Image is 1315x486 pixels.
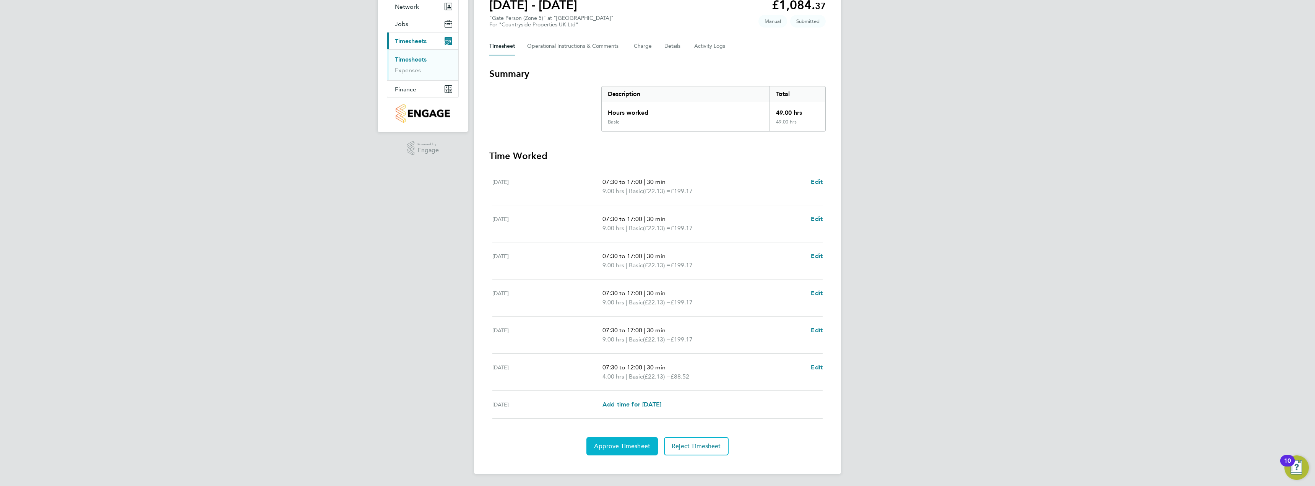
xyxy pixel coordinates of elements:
[602,364,642,371] span: 07:30 to 12:00
[629,335,643,344] span: Basic
[647,364,666,371] span: 30 min
[395,56,427,63] a: Timesheets
[602,262,624,269] span: 9.00 hrs
[643,373,670,380] span: (£22.13) =
[670,299,693,306] span: £199.17
[811,215,823,224] a: Edit
[395,67,421,74] a: Expenses
[417,141,439,148] span: Powered by
[644,364,645,371] span: |
[489,15,614,28] div: "Gate Person (Zone 5)" at "[GEOGRAPHIC_DATA]"
[387,81,458,98] button: Finance
[626,262,627,269] span: |
[594,442,650,450] span: Approve Timesheet
[602,289,642,297] span: 07:30 to 17:00
[387,33,458,49] button: Timesheets
[1284,461,1291,471] div: 10
[643,224,670,232] span: (£22.13) =
[527,37,622,55] button: Operational Instructions & Comments
[629,224,643,233] span: Basic
[626,299,627,306] span: |
[670,336,693,343] span: £199.17
[672,442,721,450] span: Reject Timesheet
[647,289,666,297] span: 30 min
[647,252,666,260] span: 30 min
[670,262,693,269] span: £199.17
[811,178,823,185] span: Edit
[602,215,642,223] span: 07:30 to 17:00
[811,215,823,223] span: Edit
[602,252,642,260] span: 07:30 to 17:00
[608,119,619,125] div: Basic
[602,187,624,195] span: 9.00 hrs
[395,86,416,93] span: Finance
[492,215,602,233] div: [DATE]
[417,147,439,154] span: Engage
[815,0,826,11] span: 37
[811,327,823,334] span: Edit
[770,86,825,102] div: Total
[489,150,826,162] h3: Time Worked
[395,3,419,10] span: Network
[601,86,826,132] div: Summary
[643,262,670,269] span: (£22.13) =
[626,187,627,195] span: |
[811,289,823,297] span: Edit
[647,327,666,334] span: 30 min
[811,177,823,187] a: Edit
[811,252,823,260] span: Edit
[643,299,670,306] span: (£22.13) =
[664,437,729,455] button: Reject Timesheet
[770,102,825,119] div: 49.00 hrs
[811,363,823,372] a: Edit
[644,215,645,223] span: |
[395,37,427,45] span: Timesheets
[694,37,726,55] button: Activity Logs
[602,373,624,380] span: 4.00 hrs
[387,104,459,123] a: Go to home page
[643,187,670,195] span: (£22.13) =
[492,177,602,196] div: [DATE]
[489,68,826,455] section: Timesheet
[644,327,645,334] span: |
[602,224,624,232] span: 9.00 hrs
[395,20,408,28] span: Jobs
[492,326,602,344] div: [DATE]
[602,178,642,185] span: 07:30 to 17:00
[387,49,458,80] div: Timesheets
[647,215,666,223] span: 30 min
[670,187,693,195] span: £199.17
[586,437,658,455] button: Approve Timesheet
[626,373,627,380] span: |
[602,86,770,102] div: Description
[664,37,682,55] button: Details
[644,289,645,297] span: |
[670,224,693,232] span: £199.17
[644,252,645,260] span: |
[602,327,642,334] span: 07:30 to 17:00
[492,400,602,409] div: [DATE]
[811,252,823,261] a: Edit
[790,15,826,28] span: This timesheet is Submitted.
[811,289,823,298] a: Edit
[492,252,602,270] div: [DATE]
[489,21,614,28] div: For "Countryside Properties UK Ltd"
[489,37,515,55] button: Timesheet
[811,364,823,371] span: Edit
[492,363,602,381] div: [DATE]
[811,326,823,335] a: Edit
[644,178,645,185] span: |
[670,373,689,380] span: £88.52
[602,400,661,409] a: Add time for [DATE]
[387,15,458,32] button: Jobs
[770,119,825,131] div: 49.00 hrs
[407,141,439,156] a: Powered byEngage
[1284,455,1309,480] button: Open Resource Center, 10 new notifications
[629,298,643,307] span: Basic
[489,68,826,80] h3: Summary
[492,289,602,307] div: [DATE]
[647,178,666,185] span: 30 min
[602,336,624,343] span: 9.00 hrs
[602,401,661,408] span: Add time for [DATE]
[626,336,627,343] span: |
